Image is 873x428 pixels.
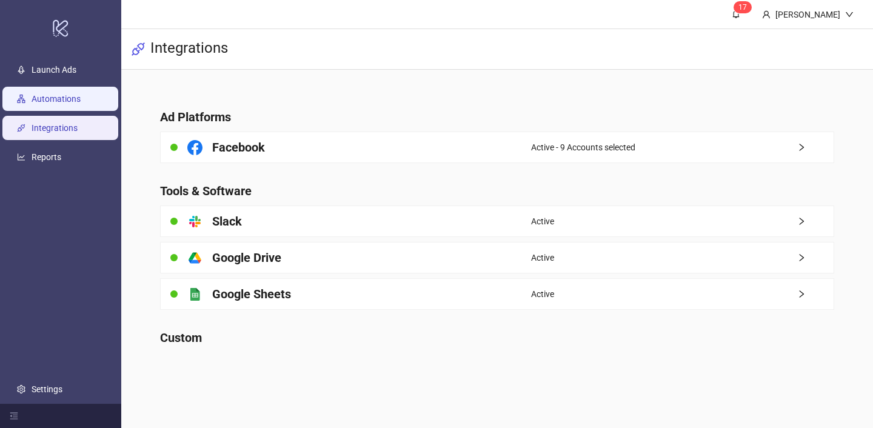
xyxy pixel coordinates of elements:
span: Active [531,251,554,264]
a: FacebookActive - 9 Accounts selectedright [160,132,835,163]
span: menu-fold [10,412,18,420]
a: SlackActiveright [160,206,835,237]
a: Reports [32,152,61,162]
a: Launch Ads [32,65,76,75]
span: api [131,42,145,56]
h4: Tools & Software [160,182,835,199]
a: Google DriveActiveright [160,242,835,273]
h4: Google Drive [212,249,281,266]
h4: Custom [160,329,835,346]
div: [PERSON_NAME] [771,8,845,21]
h4: Ad Platforms [160,109,835,125]
span: right [797,143,834,152]
span: user [762,10,771,19]
span: 7 [743,3,747,12]
span: down [845,10,854,19]
span: 1 [738,3,743,12]
a: Google SheetsActiveright [160,278,835,310]
span: bell [732,10,740,18]
h3: Integrations [150,39,228,59]
span: Active - 9 Accounts selected [531,141,635,154]
span: right [797,217,834,226]
sup: 17 [734,1,752,13]
span: Active [531,287,554,301]
a: Integrations [32,123,78,133]
h4: Facebook [212,139,265,156]
h4: Google Sheets [212,286,291,303]
h4: Slack [212,213,242,230]
span: right [797,253,834,262]
a: Automations [32,94,81,104]
span: Active [531,215,554,228]
span: right [797,290,834,298]
a: Settings [32,384,62,394]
